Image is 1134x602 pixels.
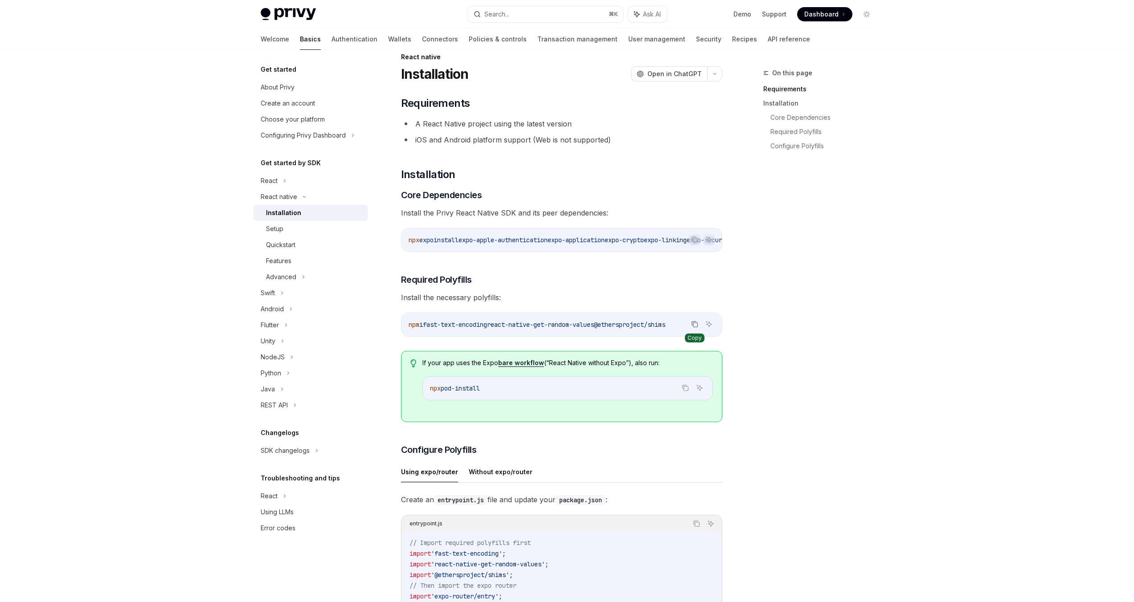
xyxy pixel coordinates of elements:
div: Flutter [261,320,279,330]
div: React [261,491,278,501]
a: Core Dependencies [770,110,881,125]
span: Configure Polyfills [401,443,477,456]
div: Create an account [261,98,315,109]
h5: Troubleshooting and tips [261,473,340,484]
a: Demo [733,10,751,19]
li: iOS and Android platform support (Web is not supported) [401,134,722,146]
button: Using expo/router [401,461,458,482]
span: If your app uses the Expo (“React Native without Expo”), also run: [422,358,712,367]
div: Advanced [266,272,296,282]
span: ⌘ K [609,11,618,18]
li: A React Native project using the latest version [401,118,722,130]
a: Installation [763,96,881,110]
span: ; [545,560,549,568]
span: Create an file and update your : [401,493,722,506]
span: import [409,549,431,557]
div: Python [261,368,281,378]
button: Ask AI [628,6,667,22]
span: Install the Privy React Native SDK and its peer dependencies: [401,207,722,219]
div: NodeJS [261,352,285,362]
a: Requirements [763,82,881,96]
a: Features [254,253,368,269]
div: REST API [261,400,288,411]
span: expo-apple-authentication [459,236,548,244]
a: Transaction management [537,28,618,50]
span: npx [409,236,419,244]
span: Required Polyfills [401,273,472,286]
a: Using LLMs [254,504,368,520]
span: // Import required polyfills first [409,539,531,547]
a: Choose your platform [254,111,368,127]
span: Open in ChatGPT [647,69,702,78]
div: About Privy [261,82,295,93]
button: Ask AI [703,318,715,330]
span: npm [409,321,419,329]
button: Open in ChatGPT [631,66,707,81]
button: Copy the contents from the code block [689,318,700,330]
div: Search... [484,9,509,20]
a: Installation [254,205,368,221]
a: Support [762,10,786,19]
code: package.json [556,495,606,505]
span: react-native-get-random-values [487,321,594,329]
div: Setup [266,224,283,234]
button: Copy the contents from the code block [680,382,691,394]
span: expo-application [548,236,605,244]
button: Toggle dark mode [860,7,874,21]
a: Configure Polyfills [770,139,881,153]
button: Ask AI [705,518,716,529]
h5: Changelogs [261,427,299,438]
a: About Privy [254,79,368,95]
div: entrypoint.js [409,518,442,529]
button: Ask AI [703,234,715,245]
span: install [434,236,459,244]
span: import [409,571,431,579]
a: Dashboard [797,7,852,21]
div: Copy [685,334,704,342]
button: Search...⌘K [467,6,623,22]
span: npx [430,384,441,392]
span: Installation [401,167,455,182]
div: Configuring Privy Dashboard [261,130,346,141]
a: Required Polyfills [770,125,881,139]
button: Copy the contents from the code block [689,234,700,245]
span: Ask AI [643,10,661,19]
a: Error codes [254,520,368,536]
a: User management [628,28,685,50]
a: Authentication [332,28,377,50]
div: Unity [261,336,275,346]
img: light logo [261,8,316,20]
h1: Installation [401,66,469,82]
a: Welcome [261,28,289,50]
div: Quickstart [266,240,295,250]
span: import [409,560,431,568]
span: ; [502,549,506,557]
span: expo-crypto [605,236,644,244]
a: Security [696,28,721,50]
span: On this page [772,68,812,78]
div: Error codes [261,523,295,533]
a: API reference [768,28,810,50]
span: import [409,592,431,600]
a: Basics [300,28,321,50]
button: Copy the contents from the code block [691,518,702,529]
div: Using LLMs [261,507,294,517]
div: Features [266,256,291,266]
div: Choose your platform [261,114,325,125]
button: Without expo/router [469,461,532,482]
button: Ask AI [694,382,705,394]
div: SDK changelogs [261,445,310,456]
a: Policies & controls [469,28,527,50]
a: Wallets [388,28,411,50]
span: // Then import the expo router [409,582,516,590]
a: Quickstart [254,237,368,253]
span: '@ethersproject/shims' [431,571,509,579]
span: ; [509,571,513,579]
h5: Get started [261,64,296,75]
div: React native [401,53,722,61]
span: 'react-native-get-random-values' [431,560,545,568]
span: pod-install [441,384,480,392]
h5: Get started by SDK [261,158,321,168]
div: React [261,175,278,186]
span: expo-secure-store [687,236,747,244]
